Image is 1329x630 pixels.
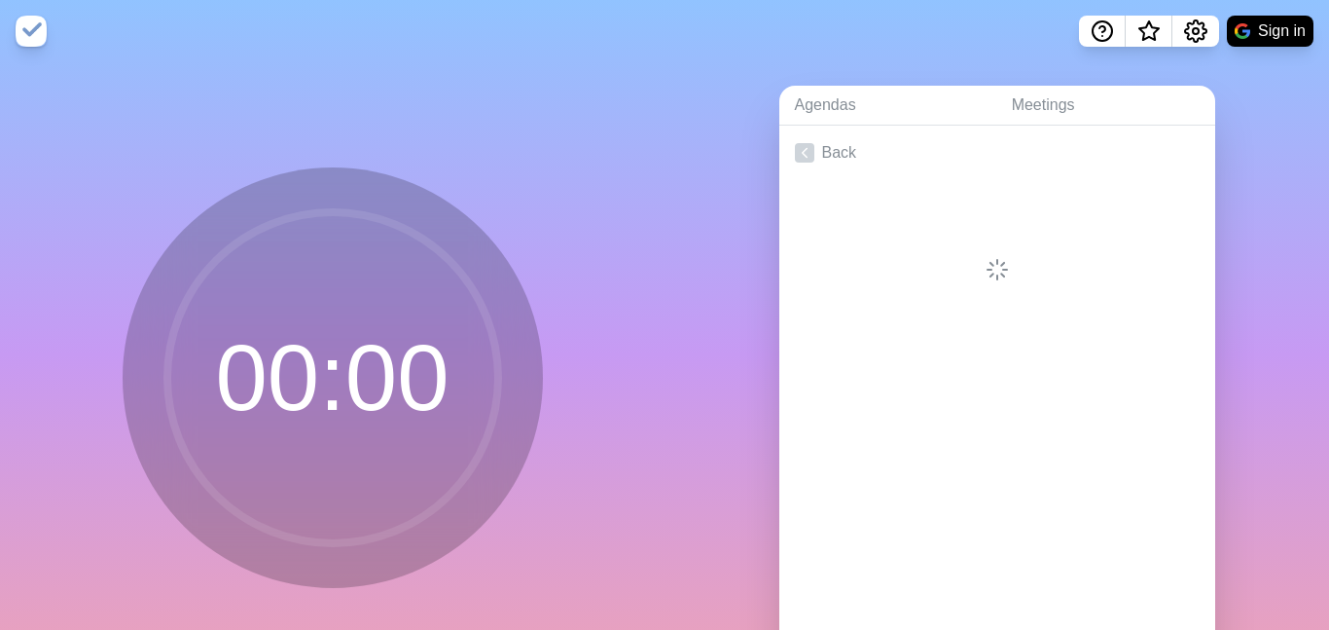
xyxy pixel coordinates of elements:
[1227,16,1313,47] button: Sign in
[1079,16,1126,47] button: Help
[996,86,1215,126] a: Meetings
[1126,16,1172,47] button: What’s new
[779,86,996,126] a: Agendas
[779,126,1215,180] a: Back
[1235,23,1250,39] img: google logo
[16,16,47,47] img: timeblocks logo
[1172,16,1219,47] button: Settings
